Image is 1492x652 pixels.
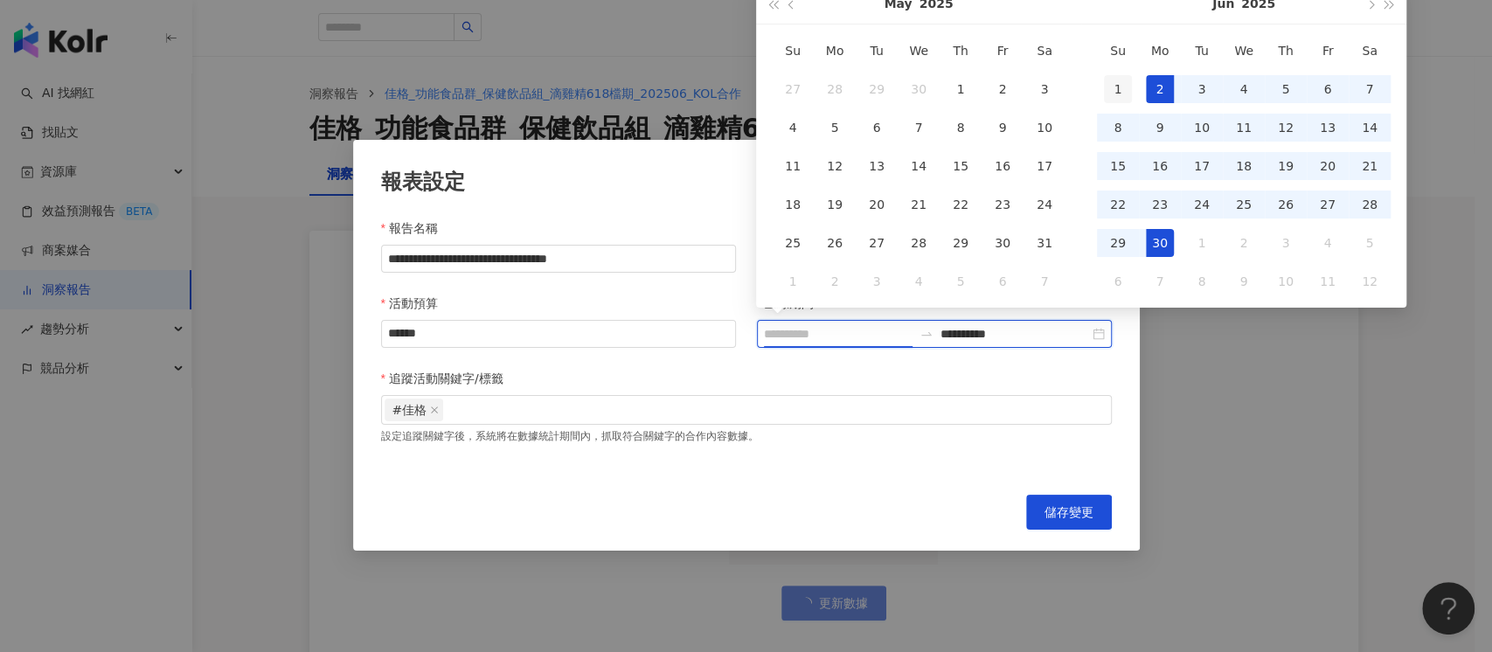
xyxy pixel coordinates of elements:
div: 16 [989,152,1017,180]
div: 報表設定 [381,168,1112,198]
div: 28 [821,75,849,103]
div: 5 [1272,75,1300,103]
td: 2025-05-20 [856,185,898,224]
div: 2 [821,267,849,295]
th: Su [772,31,814,70]
td: 2025-05-01 [940,70,982,108]
div: 17 [1188,152,1216,180]
td: 2025-05-06 [856,108,898,147]
td: 2025-06-25 [1223,185,1265,224]
div: 4 [779,114,807,142]
td: 2025-06-02 [1139,70,1181,108]
td: 2025-05-14 [898,147,940,185]
td: 2025-06-22 [1097,185,1139,224]
div: 28 [1356,191,1384,218]
th: We [898,31,940,70]
td: 2025-06-26 [1265,185,1307,224]
td: 2025-07-02 [1223,224,1265,262]
div: 3 [1188,75,1216,103]
div: 8 [1188,267,1216,295]
td: 2025-07-10 [1265,262,1307,301]
div: 設定追蹤關鍵字後，系統將在數據統計期間內，抓取符合關鍵字的合作內容數據。 [381,425,1112,444]
div: 24 [1188,191,1216,218]
td: 2025-05-10 [1024,108,1065,147]
th: Su [1097,31,1139,70]
td: 2025-05-03 [1024,70,1065,108]
td: 2025-06-01 [772,262,814,301]
td: 2025-06-06 [982,262,1024,301]
div: 19 [821,191,849,218]
div: 30 [1146,229,1174,257]
td: 2025-06-27 [1307,185,1349,224]
div: 5 [821,114,849,142]
div: 11 [779,152,807,180]
td: 2025-06-08 [1097,108,1139,147]
div: 12 [1356,267,1384,295]
div: 24 [1031,191,1058,218]
td: 2025-06-13 [1307,108,1349,147]
td: 2025-07-09 [1223,262,1265,301]
div: 16 [1146,152,1174,180]
div: 10 [1272,267,1300,295]
span: #佳格 [385,399,444,421]
div: 22 [947,191,975,218]
td: 2025-07-06 [1097,262,1139,301]
div: 14 [905,152,933,180]
div: 29 [1104,229,1132,257]
div: 7 [1146,267,1174,295]
td: 2025-05-18 [772,185,814,224]
td: 2025-05-22 [940,185,982,224]
div: 27 [1314,191,1342,218]
td: 2025-06-04 [1223,70,1265,108]
div: 11 [1314,267,1342,295]
div: 6 [1104,267,1132,295]
th: Mo [1139,31,1181,70]
td: 2025-06-14 [1349,108,1391,147]
div: 17 [1031,152,1058,180]
td: 2025-05-21 [898,185,940,224]
th: Th [1265,31,1307,70]
td: 2025-07-08 [1181,262,1223,301]
div: 6 [989,267,1017,295]
td: 2025-07-03 [1265,224,1307,262]
td: 2025-05-12 [814,147,856,185]
td: 2025-07-05 [1349,224,1391,262]
td: 2025-06-10 [1181,108,1223,147]
div: 7 [905,114,933,142]
td: 2025-06-30 [1139,224,1181,262]
div: 21 [1356,152,1384,180]
td: 2025-06-04 [898,262,940,301]
div: 12 [821,152,849,180]
td: 2025-06-01 [1097,70,1139,108]
div: 27 [779,75,807,103]
td: 2025-05-05 [814,108,856,147]
label: 活動預算 [381,294,451,313]
div: 1 [1188,229,1216,257]
td: 2025-07-01 [1181,224,1223,262]
td: 2025-06-02 [814,262,856,301]
td: 2025-06-12 [1265,108,1307,147]
label: 追蹤活動關鍵字/標籤 [381,369,517,388]
button: 儲存變更 [1026,495,1112,530]
div: 26 [1272,191,1300,218]
td: 2025-05-17 [1024,147,1065,185]
td: 2025-06-20 [1307,147,1349,185]
th: Tu [856,31,898,70]
td: 2025-05-07 [898,108,940,147]
td: 2025-04-29 [856,70,898,108]
input: 追蹤活動關鍵字/標籤 [447,403,450,416]
th: Mo [814,31,856,70]
td: 2025-07-04 [1307,224,1349,262]
td: 2025-05-25 [772,224,814,262]
div: 3 [1031,75,1058,103]
input: 活動預算 [382,321,735,347]
td: 2025-07-07 [1139,262,1181,301]
td: 2025-07-12 [1349,262,1391,301]
div: 12 [1272,114,1300,142]
td: 2025-05-19 [814,185,856,224]
td: 2025-05-13 [856,147,898,185]
td: 2025-06-03 [856,262,898,301]
th: Sa [1024,31,1065,70]
span: close [430,406,439,414]
td: 2025-06-09 [1139,108,1181,147]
